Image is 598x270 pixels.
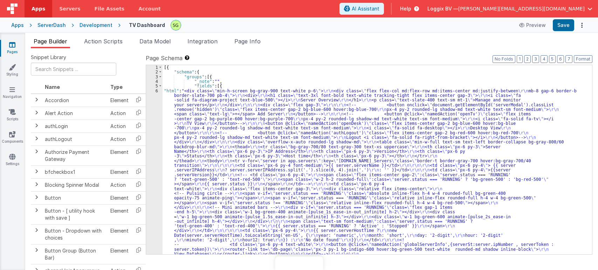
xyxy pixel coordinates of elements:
button: 7 [565,55,572,63]
button: No Folds [493,55,515,63]
div: 1 [146,65,163,70]
td: Authorize Payment Gateway [42,145,108,165]
span: Loggix BV — [427,5,458,12]
button: 1 [517,55,523,63]
span: Data Model [139,38,171,45]
div: 4 [146,79,163,84]
button: 3 [532,55,539,63]
button: Options [577,20,587,30]
h4: TV Dashboard [129,22,165,28]
td: Element [108,145,131,165]
div: Development [80,22,112,29]
button: Loggix BV — [PERSON_NAME][EMAIL_ADDRESS][DOMAIN_NAME] [427,5,592,12]
span: AI Assistant [352,5,379,12]
div: 5 [146,84,163,88]
td: authLogout [42,133,108,145]
td: Action [108,178,131,191]
td: Element [108,204,131,224]
span: Help [400,5,411,12]
td: Element [108,165,131,178]
td: bfcheckbox1 [42,165,108,178]
span: Servers [59,5,80,12]
td: Action [108,133,131,145]
td: Button Group (Button Bar) [42,244,108,264]
td: Button [42,191,108,204]
span: Name [45,84,60,90]
button: Preview [515,20,550,31]
button: 6 [557,55,564,63]
span: [PERSON_NAME][EMAIL_ADDRESS][DOMAIN_NAME] [458,5,585,12]
button: 2 [524,55,531,63]
td: Element [108,191,131,204]
span: Integration [187,38,218,45]
td: Element [108,224,131,244]
td: Element [108,94,131,107]
button: 5 [549,55,556,63]
td: Action [108,107,131,120]
div: ServerDash [37,22,66,29]
td: Alert Action [42,107,108,120]
td: authLogin [42,120,108,133]
span: File Assets [95,5,125,12]
div: 2 [146,70,163,74]
div: 3 [146,74,163,79]
td: Button - Dropdown with choices [42,224,108,244]
span: Page Builder [34,38,67,45]
td: Accordion [42,94,108,107]
button: Save [553,19,574,31]
button: AI Assistant [339,3,384,15]
td: Blocking Spinner Modal [42,178,108,191]
button: 4 [541,55,548,63]
button: Format [574,55,592,63]
td: Element [108,244,131,264]
td: Action [108,120,131,133]
span: Page Schema [146,54,183,62]
img: 497ae24fd84173162a2d7363e3b2f127 [171,20,181,30]
span: Type [110,84,123,90]
span: Apps [32,5,45,12]
div: Apps [11,22,24,29]
span: Page Info [234,38,261,45]
input: Search Snippets ... [31,63,116,76]
td: Button - [ utility hook with save ] [42,204,108,224]
span: Snippet Library [31,54,66,61]
span: Action Scripts [84,38,123,45]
